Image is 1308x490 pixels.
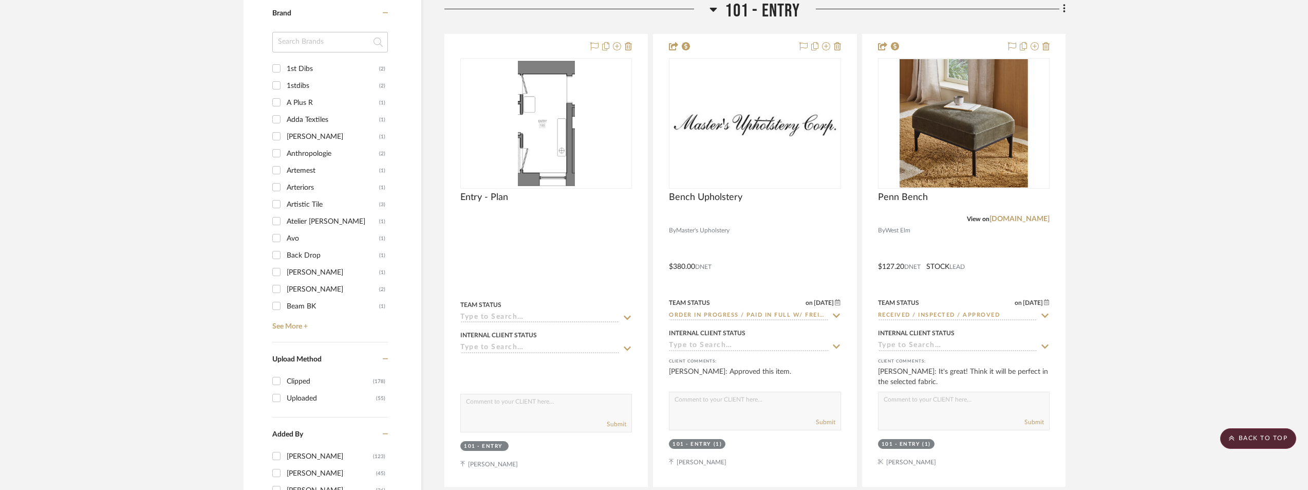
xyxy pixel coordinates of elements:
div: (3) [379,196,385,213]
input: Type to Search… [460,343,620,353]
div: Avo [287,230,379,247]
div: (1) [379,230,385,247]
div: 1stdibs [287,78,379,94]
div: Artistic Tile [287,196,379,213]
div: Team Status [460,300,501,310]
span: By [878,226,885,235]
span: Added By [272,431,303,438]
span: West Elm [885,226,910,235]
div: (1) [379,162,385,179]
div: [PERSON_NAME]: It's great! Think it will be perfect in the selected fabric. [878,367,1050,387]
div: Internal Client Status [669,329,745,338]
div: Back Drop [287,247,379,264]
div: (1) [379,112,385,128]
input: Type to Search… [878,311,1037,321]
button: Submit [607,420,626,429]
div: Internal Client Status [460,331,537,340]
div: (1) [379,213,385,230]
div: (2) [379,61,385,77]
span: Master's Upholstery [676,226,730,235]
div: (1) [379,179,385,196]
div: [PERSON_NAME] [287,281,379,298]
input: Type to Search… [878,341,1037,351]
img: Bench Upholstery [670,111,839,136]
span: on [806,300,813,306]
div: Arteriors [287,179,379,196]
input: Type to Search… [669,311,828,321]
div: 101 - Entry [882,441,920,448]
div: Uploaded [287,390,376,407]
div: (1) [379,95,385,111]
div: [PERSON_NAME] [287,129,379,145]
div: A Plus R [287,95,379,111]
div: Atelier [PERSON_NAME] [287,213,379,230]
input: Type to Search… [460,313,620,323]
div: (45) [376,465,385,482]
div: Beam BK [287,298,379,315]
input: Type to Search… [669,341,828,351]
div: [PERSON_NAME] [287,264,379,281]
input: Search Brands [272,32,388,52]
span: [DATE] [1022,299,1044,306]
div: (2) [379,281,385,298]
div: (1) [922,441,931,448]
div: (2) [379,146,385,162]
div: (178) [373,373,385,390]
div: [PERSON_NAME] [287,465,376,482]
div: (1) [379,264,385,281]
div: Anthropologie [287,146,379,162]
img: Penn Bench [900,59,1028,188]
div: (123) [373,448,385,465]
div: Internal Client Status [878,329,955,338]
div: Adda Textiles [287,112,379,128]
span: Bench Upholstery [669,192,742,203]
span: View on [967,216,989,222]
span: Brand [272,10,291,17]
div: [PERSON_NAME] [287,448,373,465]
span: Entry - Plan [460,192,508,203]
div: (1) [379,298,385,315]
span: [DATE] [813,299,835,306]
div: Clipped [287,373,373,390]
a: See More + [270,315,388,331]
div: (2) [379,78,385,94]
div: 101 - Entry [672,441,711,448]
div: Team Status [878,298,919,307]
div: 101 - Entry [464,443,502,450]
div: (1) [714,441,722,448]
span: Upload Method [272,356,322,363]
button: Submit [816,418,835,427]
span: on [1015,300,1022,306]
div: Artemest [287,162,379,179]
img: Entry - Plan [518,59,575,188]
div: (1) [379,247,385,264]
div: Team Status [669,298,710,307]
scroll-to-top-button: BACK TO TOP [1220,428,1296,449]
button: Submit [1024,418,1044,427]
span: Penn Bench [878,192,928,203]
span: By [669,226,676,235]
div: 1st Dibs [287,61,379,77]
div: (1) [379,129,385,145]
div: (55) [376,390,385,407]
div: [PERSON_NAME]: Approved this item. [669,367,840,387]
a: [DOMAIN_NAME] [989,215,1050,223]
